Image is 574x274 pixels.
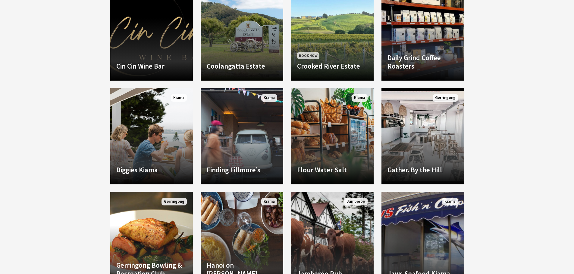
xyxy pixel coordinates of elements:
span: Kiama [261,198,277,205]
h4: Finding Fillmore’s [207,166,277,174]
span: Kiama [352,94,368,102]
span: Gerringong [433,94,458,102]
span: Jamberoo [344,198,368,205]
h4: Daily Grind Coffee Roasters [387,54,458,70]
a: Another Image Used Gather. By the Hill Gerringong [381,88,464,184]
span: Kiama [171,94,187,102]
span: Book Now [297,52,319,59]
span: Gerringong [162,198,187,205]
span: Kiama [261,94,277,102]
a: Another Image Used Flour Water Salt Kiama [291,88,374,184]
h4: Coolangatta Estate [207,62,277,70]
h4: Diggies Kiama [116,166,187,174]
h4: Gather. By the Hill [387,166,458,174]
span: Kiama [442,198,458,205]
h4: Flour Water Salt [297,166,368,174]
a: Another Image Used Diggies Kiama Kiama [110,88,193,184]
h4: Crooked River Estate [297,62,368,70]
a: Finding Fillmore’s Kiama [201,88,283,184]
h4: Cin Cin Wine Bar [116,62,187,70]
